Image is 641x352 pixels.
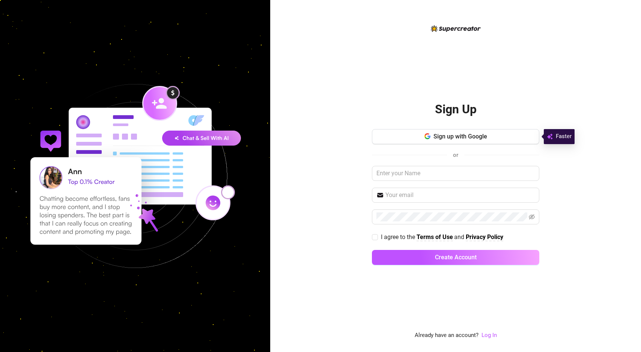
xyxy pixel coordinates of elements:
[372,129,539,144] button: Sign up with Google
[381,233,417,241] span: I agree to the
[435,102,477,117] h2: Sign Up
[417,233,453,241] a: Terms of Use
[433,133,487,140] span: Sign up with Google
[431,25,481,32] img: logo-BBDzfeDw.svg
[454,233,466,241] span: and
[466,233,503,241] a: Privacy Policy
[385,191,535,200] input: Your email
[453,152,458,158] span: or
[435,254,477,261] span: Create Account
[415,331,478,340] span: Already have an account?
[482,331,497,340] a: Log In
[529,214,535,220] span: eye-invisible
[372,166,539,181] input: Enter your Name
[5,46,265,306] img: signup-background-D0MIrEPF.svg
[556,132,572,141] span: Faster
[372,250,539,265] button: Create Account
[547,132,553,141] img: svg%3e
[482,332,497,338] a: Log In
